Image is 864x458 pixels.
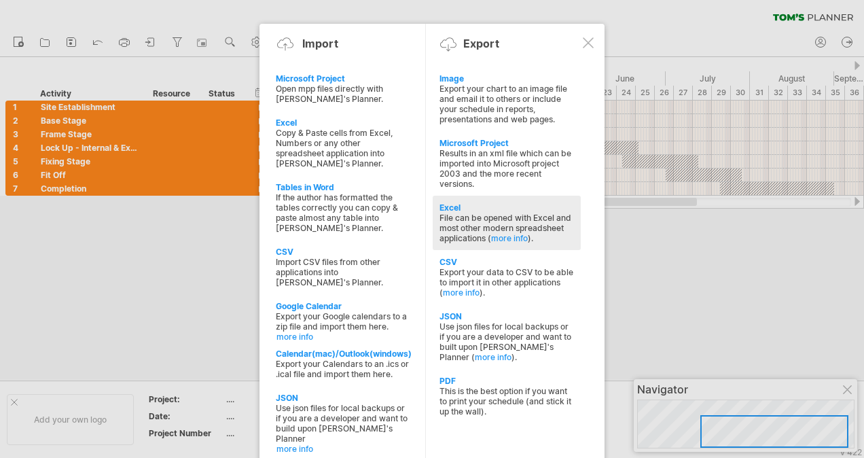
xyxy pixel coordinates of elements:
[439,257,574,267] div: CSV
[439,386,574,417] div: This is the best option if you want to print your schedule (and stick it up the wall).
[276,182,410,192] div: Tables in Word
[439,267,574,298] div: Export your data to CSV to be able to import it in other applications ( ).
[439,213,574,243] div: File can be opened with Excel and most other modern spreadsheet applications ( ).
[463,37,499,50] div: Export
[276,128,410,169] div: Copy & Paste cells from Excel, Numbers or any other spreadsheet application into [PERSON_NAME]'s ...
[439,84,574,124] div: Export your chart to an image file and email it to others or include your schedule in reports, pr...
[491,233,528,243] a: more info
[439,321,574,362] div: Use json files for local backups or if you are a developer and want to built upon [PERSON_NAME]'s...
[443,287,480,298] a: more info
[276,118,410,128] div: Excel
[439,148,574,189] div: Results in an xml file which can be imported into Microsoft project 2003 and the more recent vers...
[475,352,511,362] a: more info
[439,376,574,386] div: PDF
[439,311,574,321] div: JSON
[439,73,574,84] div: Image
[276,444,411,454] a: more info
[439,202,574,213] div: Excel
[302,37,338,50] div: Import
[276,332,411,342] a: more info
[439,138,574,148] div: Microsoft Project
[276,192,410,233] div: If the author has formatted the tables correctly you can copy & paste almost any table into [PERS...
